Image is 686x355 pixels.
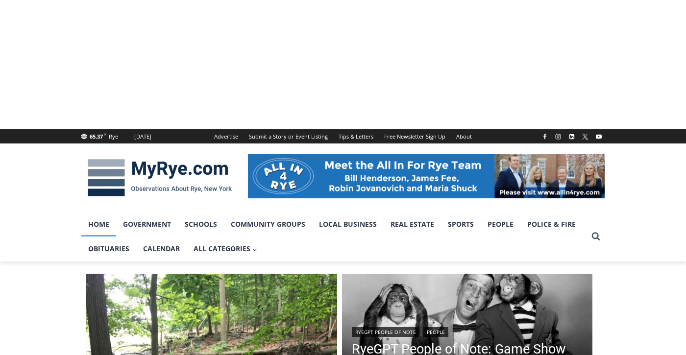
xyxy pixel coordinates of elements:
a: Schools [178,212,224,237]
nav: Primary Navigation [81,212,587,261]
img: All in for Rye [248,154,605,198]
a: People [481,212,520,237]
a: Submit a Story or Event Listing [244,129,333,143]
a: Instagram [552,131,564,142]
a: Obituaries [81,237,136,261]
a: Real Estate [384,212,441,237]
span: F [104,131,106,137]
nav: Secondary Navigation [209,129,477,143]
a: RyeGPT People of Note [352,327,419,337]
div: | [352,325,583,337]
a: People [423,327,448,337]
a: About [451,129,477,143]
div: Rye [109,132,118,141]
a: Free Newsletter Sign Up [379,129,451,143]
span: All Categories [194,243,257,254]
a: Sports [441,212,481,237]
a: Linkedin [566,131,578,142]
img: MyRye.com [81,152,238,203]
a: X [579,131,591,142]
button: View Search Form [587,228,605,245]
a: YouTube [593,131,605,142]
a: All Categories [187,237,264,261]
a: Community Groups [224,212,312,237]
a: Tips & Letters [333,129,379,143]
a: Local Business [312,212,384,237]
a: Advertise [209,129,244,143]
a: Government [116,212,178,237]
div: [DATE] [134,132,151,141]
a: Calendar [136,237,187,261]
a: Home [81,212,116,237]
a: Police & Fire [520,212,583,237]
a: Facebook [539,131,551,142]
span: 65.37 [90,133,103,140]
